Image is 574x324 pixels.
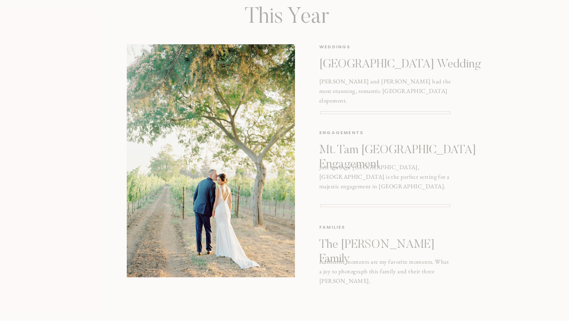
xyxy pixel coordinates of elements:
h2: [PERSON_NAME] and [PERSON_NAME] had the most stunning, romantic [GEOGRAPHIC_DATA] elopement. [319,77,451,102]
h3: engagements [319,129,365,137]
p: Just north of [GEOGRAPHIC_DATA], [GEOGRAPHIC_DATA] is the perfect setting for a majestic engageme... [319,162,451,188]
a: The [PERSON_NAME] Family [319,238,450,252]
p: This Year [175,5,399,31]
h3: weddings [319,43,365,51]
p: Authentic moments are my favorite moments. What a joy to photograph this family and their three [... [319,257,451,282]
h3: families [319,223,365,232]
a: Mt. Tam [GEOGRAPHIC_DATA] Engagement [319,143,502,166]
a: [GEOGRAPHIC_DATA] Wedding [319,57,495,72]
